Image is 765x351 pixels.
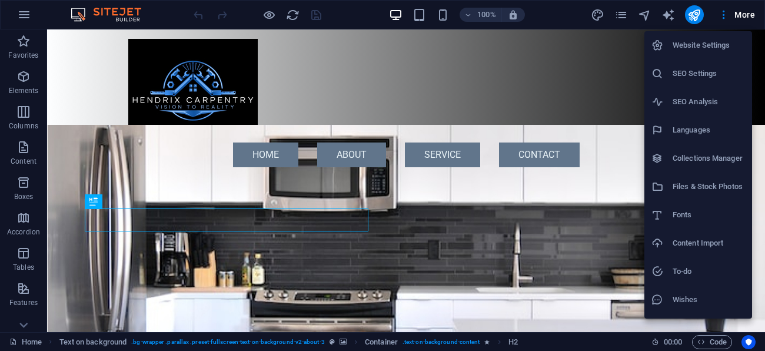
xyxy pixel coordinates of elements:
h6: SEO Analysis [673,95,745,109]
h6: Languages [673,123,745,137]
h6: Collections Manager [673,151,745,165]
h6: Files & Stock Photos [673,180,745,194]
h6: Website Settings [673,38,745,52]
h6: Wishes [673,293,745,307]
h6: Fonts [673,208,745,222]
h6: Content Import [673,236,745,250]
h6: To-do [673,264,745,279]
h6: SEO Settings [673,67,745,81]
